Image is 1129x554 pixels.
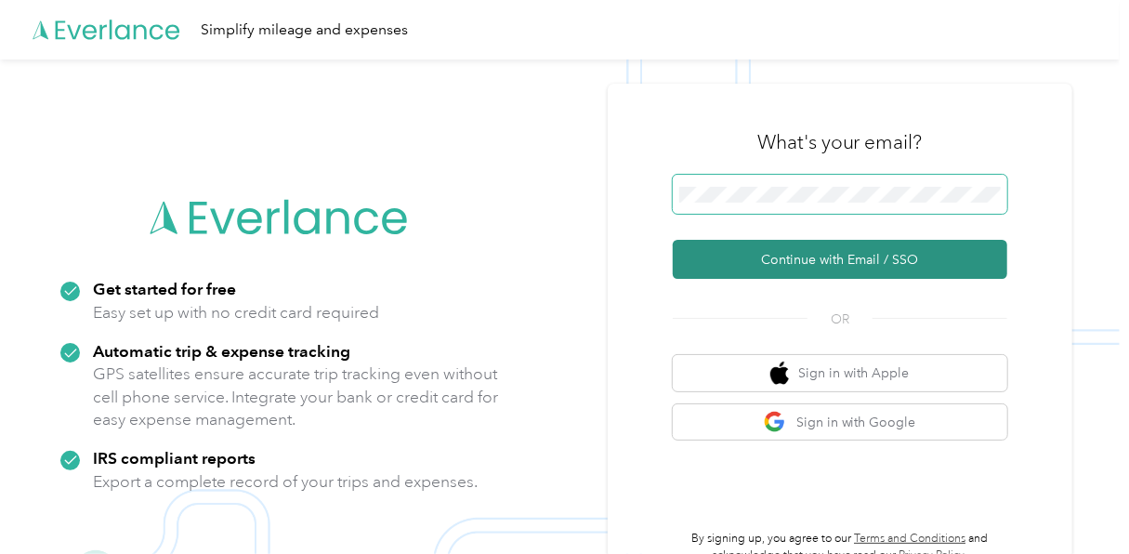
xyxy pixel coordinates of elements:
button: Continue with Email / SSO [673,240,1007,279]
p: Export a complete record of your trips and expenses. [93,470,478,494]
span: OR [807,310,873,329]
img: google logo [764,411,787,434]
button: apple logoSign in with Apple [673,355,1007,391]
strong: Automatic trip & expense tracking [93,341,350,361]
p: Easy set up with no credit card required [93,301,379,324]
img: apple logo [770,362,789,385]
div: Simplify mileage and expenses [201,19,408,42]
button: google logoSign in with Google [673,404,1007,441]
strong: IRS compliant reports [93,448,256,468]
p: GPS satellites ensure accurate trip tracking even without cell phone service. Integrate your bank... [93,363,499,431]
h3: What's your email? [757,129,923,155]
strong: Get started for free [93,279,236,298]
a: Terms and Conditions [854,532,965,546]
